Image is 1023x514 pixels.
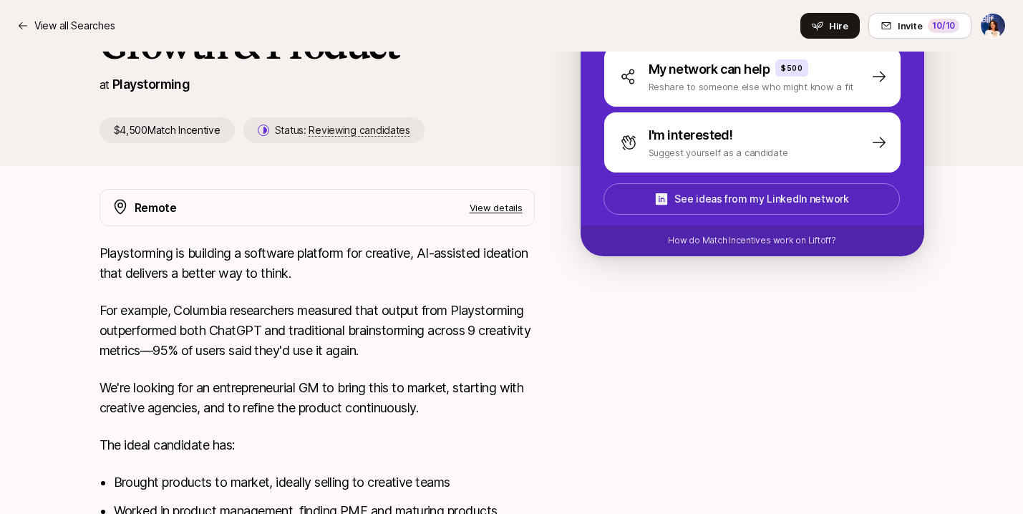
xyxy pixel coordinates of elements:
[100,435,535,455] p: The ideal candidate has:
[668,234,835,247] p: How do Match Incentives work on Liftoff?
[649,79,854,94] p: Reshare to someone else who might know a fit
[603,183,900,215] button: See ideas from my LinkedIn network
[800,13,860,39] button: Hire
[868,13,971,39] button: Invite10/10
[829,19,848,33] span: Hire
[275,122,410,139] p: Status:
[100,117,235,143] p: $4,500 Match Incentive
[649,125,733,145] p: I'm interested!
[981,14,1005,38] img: Afra Nehal
[649,145,788,160] p: Suggest yourself as a candidate
[100,75,110,94] p: at
[674,190,848,208] p: See ideas from my LinkedIn network
[135,198,177,217] p: Remote
[781,62,803,74] p: $500
[100,378,535,418] p: We're looking for an entrepreneurial GM to bring this to market, starting with creative agencies,...
[898,19,922,33] span: Invite
[112,74,190,94] p: Playstorming
[114,472,535,493] li: Brought products to market, ideally selling to creative teams
[309,124,409,137] span: Reviewing candidates
[470,200,523,215] p: View details
[100,301,535,361] p: For example, Columbia researchers measured that output from Playstorming outperformed both ChatGP...
[34,17,115,34] p: View all Searches
[980,13,1006,39] button: Afra Nehal
[928,19,959,33] div: 10 /10
[649,59,770,79] p: My network can help
[100,243,535,283] p: Playstorming is building a software platform for creative, AI-assisted ideation that delivers a b...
